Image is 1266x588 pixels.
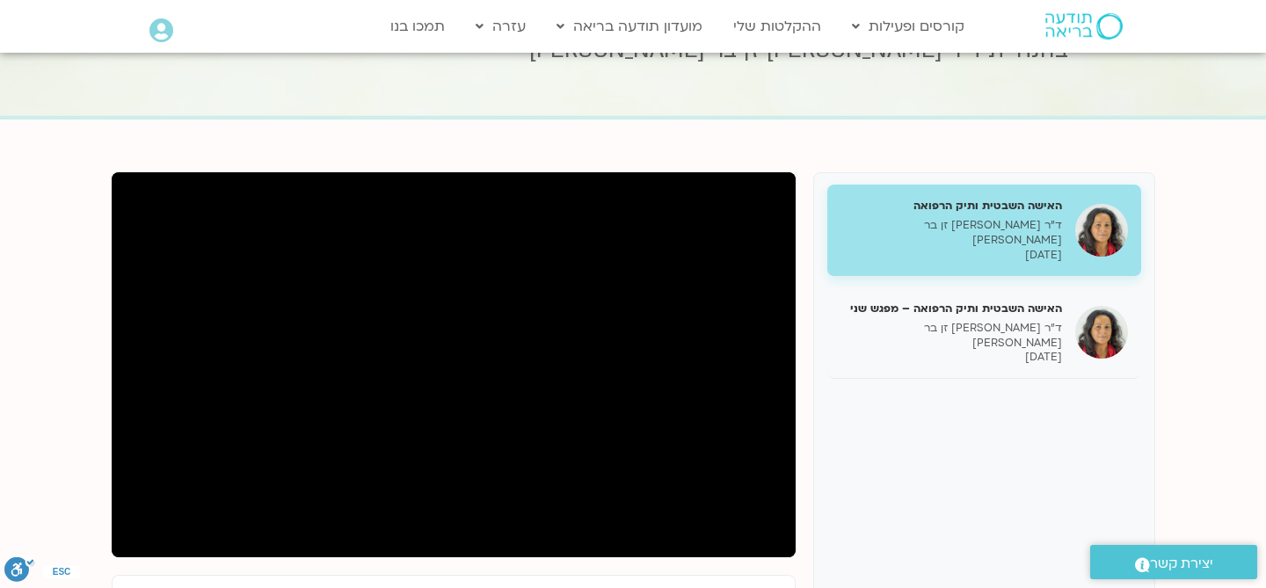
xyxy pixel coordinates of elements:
p: ד״ר [PERSON_NAME] זן בר [PERSON_NAME] [840,218,1062,248]
a: תמכו בנו [382,10,454,43]
a: ההקלטות שלי [724,10,830,43]
img: האישה השבטית ותיק הרפואה – מפגש שני [1075,306,1128,359]
p: [DATE] [840,248,1062,263]
a: יצירת קשר [1090,545,1257,579]
a: מועדון תודעה בריאה [548,10,711,43]
p: ד״ר [PERSON_NAME] זן בר [PERSON_NAME] [840,321,1062,351]
h5: האישה השבטית ותיק הרפואה [840,198,1062,214]
img: האישה השבטית ותיק הרפואה [1075,204,1128,257]
h5: האישה השבטית ותיק הרפואה – מפגש שני [840,301,1062,316]
a: עזרה [467,10,535,43]
span: בהנחיית [988,34,1068,66]
span: יצירת קשר [1150,552,1213,576]
a: קורסים ופעילות [843,10,973,43]
img: תודעה בריאה [1045,13,1123,40]
p: [DATE] [840,350,1062,365]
